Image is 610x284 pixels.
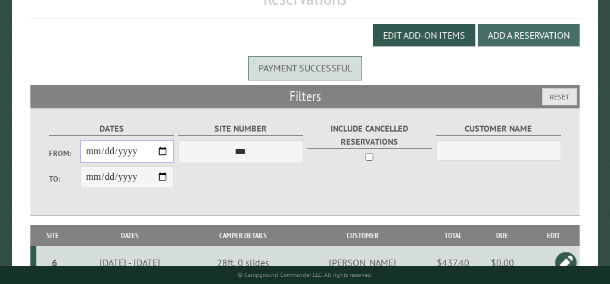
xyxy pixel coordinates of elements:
[373,24,475,46] button: Edit Add-on Items
[528,225,580,246] th: Edit
[69,225,190,246] th: Dates
[296,246,430,279] td: [PERSON_NAME]
[190,246,295,279] td: 28ft, 0 slides
[307,122,432,148] label: Include Cancelled Reservations
[49,148,80,159] label: From:
[178,122,303,136] label: Site Number
[430,225,477,246] th: Total
[542,88,577,105] button: Reset
[430,246,477,279] td: $437.40
[478,24,580,46] button: Add a Reservation
[238,271,372,279] small: © Campground Commander LLC. All rights reserved.
[477,225,528,246] th: Due
[296,225,430,246] th: Customer
[41,257,67,269] div: 6
[36,225,69,246] th: Site
[436,122,561,136] label: Customer Name
[190,225,295,246] th: Camper Details
[49,122,174,136] label: Dates
[71,257,188,269] div: [DATE] - [DATE]
[30,85,580,108] h2: Filters
[248,56,362,80] div: Payment successful
[49,173,80,185] label: To:
[477,246,528,279] td: $0.00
